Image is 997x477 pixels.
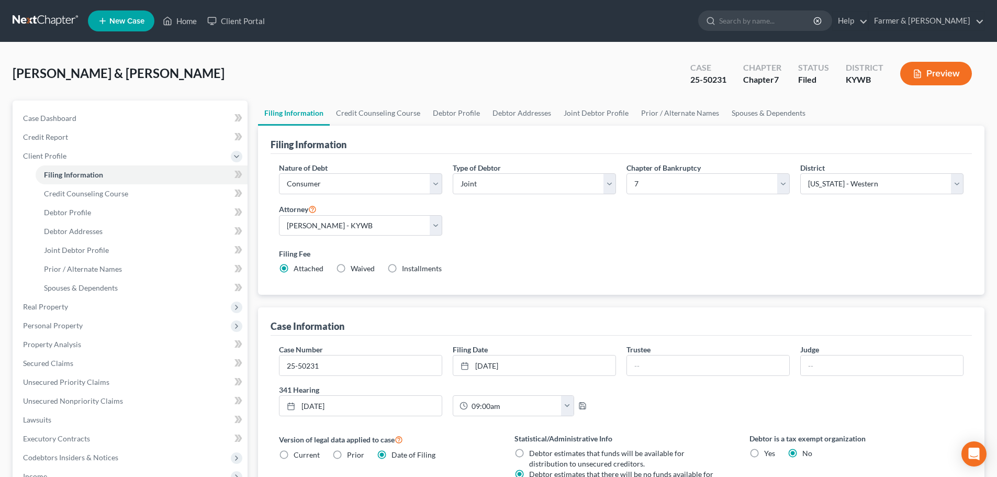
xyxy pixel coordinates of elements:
input: Enter case number... [279,356,442,375]
label: Case Number [279,344,323,355]
div: Case Information [271,320,344,332]
span: Spouses & Dependents [44,283,118,292]
span: Codebtors Insiders & Notices [23,453,118,462]
a: Unsecured Priority Claims [15,373,248,392]
input: -- : -- [468,396,562,416]
span: Filing Information [44,170,103,179]
label: Attorney [279,203,317,215]
a: Credit Counseling Course [36,184,248,203]
a: Credit Report [15,128,248,147]
a: Debtor Addresses [36,222,248,241]
label: Trustee [626,344,651,355]
a: Debtor Profile [427,101,486,126]
a: Client Portal [202,12,270,30]
span: Debtor Profile [44,208,91,217]
a: Credit Counseling Course [330,101,427,126]
a: Debtor Addresses [486,101,557,126]
a: [DATE] [453,356,615,375]
span: 7 [774,74,779,84]
div: KYWB [846,74,883,86]
span: [PERSON_NAME] & [PERSON_NAME] [13,65,225,81]
a: [DATE] [279,396,442,416]
a: Filing Information [36,165,248,184]
div: Filed [798,74,829,86]
input: -- [801,356,963,375]
label: Filing Date [453,344,488,355]
label: Debtor is a tax exempt organization [749,433,964,444]
a: Secured Claims [15,354,248,373]
a: Help [833,12,868,30]
a: Unsecured Nonpriority Claims [15,392,248,411]
span: Executory Contracts [23,434,90,443]
label: Type of Debtor [453,162,501,173]
label: District [800,162,825,173]
div: Filing Information [271,138,346,151]
a: Debtor Profile [36,203,248,222]
a: Prior / Alternate Names [36,260,248,279]
a: Spouses & Dependents [725,101,812,126]
label: Judge [800,344,819,355]
span: Client Profile [23,151,66,160]
span: Unsecured Nonpriority Claims [23,396,123,405]
span: Attached [294,264,323,273]
span: New Case [109,17,144,25]
a: Lawsuits [15,411,248,429]
span: Installments [402,264,442,273]
span: No [802,449,812,458]
a: Case Dashboard [15,109,248,128]
div: Chapter [743,62,781,74]
label: Nature of Debt [279,162,328,173]
span: Real Property [23,302,68,311]
span: Secured Claims [23,359,73,368]
span: Property Analysis [23,340,81,349]
div: Open Intercom Messenger [961,441,987,467]
a: Farmer & [PERSON_NAME] [869,12,984,30]
label: 341 Hearing [274,384,621,395]
div: Case [690,62,726,74]
a: Spouses & Dependents [36,279,248,297]
span: Debtor Addresses [44,227,103,236]
input: -- [627,356,789,375]
span: Unsecured Priority Claims [23,378,109,386]
button: Preview [900,62,972,85]
label: Version of legal data applied to case [279,433,493,446]
input: Search by name... [719,11,815,30]
a: Prior / Alternate Names [635,101,725,126]
span: Personal Property [23,321,83,330]
span: Yes [764,449,775,458]
div: Chapter [743,74,781,86]
a: Property Analysis [15,335,248,354]
label: Statistical/Administrative Info [514,433,729,444]
span: Waived [351,264,375,273]
span: Credit Counseling Course [44,189,128,198]
a: Joint Debtor Profile [36,241,248,260]
a: Filing Information [258,101,330,126]
span: Prior / Alternate Names [44,264,122,273]
div: District [846,62,883,74]
div: 25-50231 [690,74,726,86]
span: Case Dashboard [23,114,76,123]
span: Prior [347,450,364,459]
span: Debtor estimates that funds will be available for distribution to unsecured creditors. [529,449,685,468]
span: Credit Report [23,132,68,141]
a: Joint Debtor Profile [557,101,635,126]
a: Home [158,12,202,30]
a: Executory Contracts [15,429,248,448]
span: Current [294,450,320,459]
span: Joint Debtor Profile [44,246,109,254]
div: Status [798,62,829,74]
span: Lawsuits [23,415,51,424]
label: Filing Fee [279,248,964,259]
span: Date of Filing [391,450,435,459]
label: Chapter of Bankruptcy [626,162,701,173]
